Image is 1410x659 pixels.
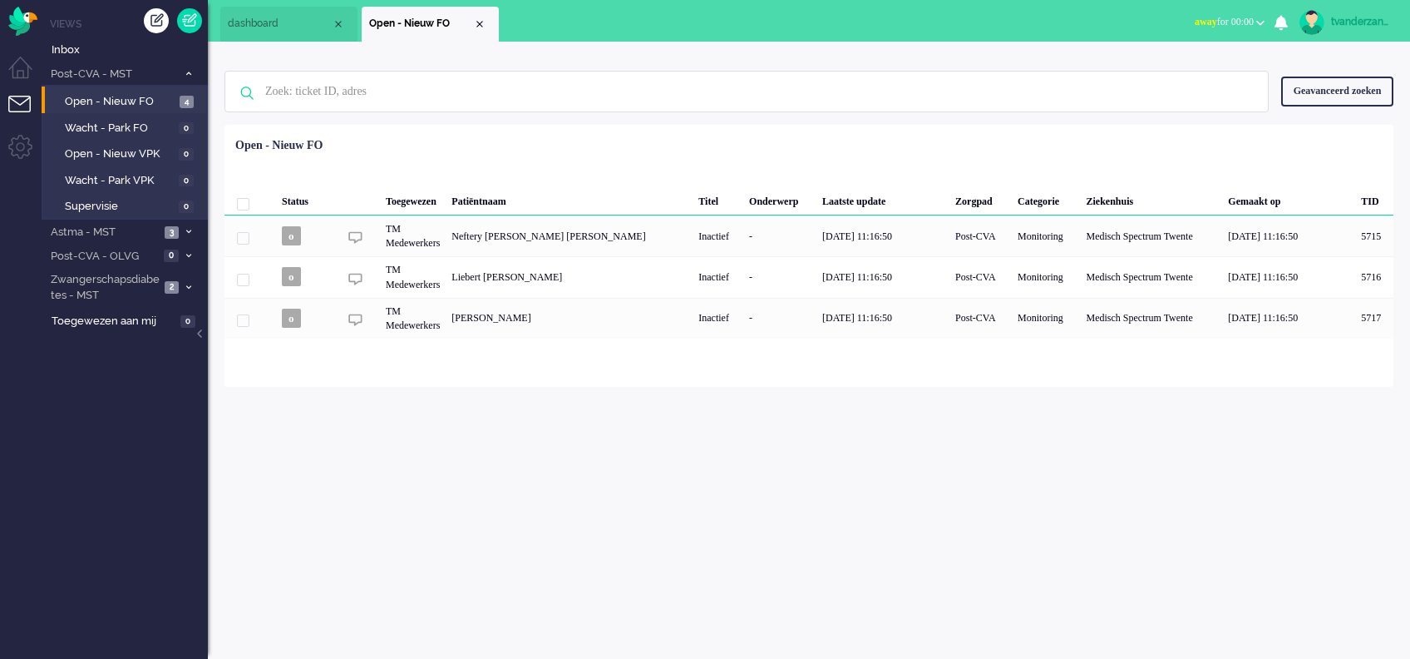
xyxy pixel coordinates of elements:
[380,182,446,216] div: Toegewezen
[235,137,323,154] div: Open - Nieuw FO
[446,182,693,216] div: Patiëntnaam
[177,8,202,33] a: Quick Ticket
[48,225,160,240] span: Astma - MST
[949,216,1012,256] div: Post-CVA
[8,135,46,172] li: Admin menu
[816,298,949,339] div: [DATE] 11:16:50
[48,144,206,162] a: Open - Nieuw VPK 0
[228,17,332,31] span: dashboard
[165,281,179,294] span: 2
[48,171,206,189] a: Wacht - Park VPK 0
[1331,13,1393,30] div: tvanderzanden
[816,216,949,256] div: [DATE] 11:16:50
[65,199,175,215] span: Supervisie
[1222,256,1355,297] div: [DATE] 11:16:50
[48,92,206,110] a: Open - Nieuw FO 4
[48,67,177,82] span: Post-CVA - MST
[165,226,179,239] span: 3
[179,122,194,135] span: 0
[48,118,206,136] a: Wacht - Park FO 0
[52,314,175,329] span: Toegewezen aan mij
[693,216,743,256] div: Inactief
[65,121,175,136] span: Wacht - Park FO
[369,17,473,31] span: Open - Nieuw FO
[179,148,194,161] span: 0
[693,256,743,297] div: Inactief
[1299,10,1324,35] img: avatar
[1081,216,1223,256] div: Medisch Spectrum Twente
[1296,10,1393,35] a: tvanderzanden
[1081,256,1223,297] div: Medisch Spectrum Twente
[1185,10,1274,34] button: awayfor 00:00
[48,311,208,329] a: Toegewezen aan mij 0
[8,57,46,94] li: Dashboard menu
[65,146,175,162] span: Open - Nieuw VPK
[1012,256,1080,297] div: Monitoring
[8,96,46,133] li: Tickets menu
[1355,256,1393,297] div: 5716
[164,250,179,262] span: 0
[743,256,816,297] div: -
[220,7,357,42] li: Dashboard
[693,182,743,216] div: Titel
[65,94,175,110] span: Open - Nieuw FO
[224,216,1393,256] div: 5715
[693,298,743,339] div: Inactief
[48,249,159,265] span: Post-CVA - OLVG
[446,216,693,256] div: Neftery [PERSON_NAME] [PERSON_NAME]
[949,256,1012,297] div: Post-CVA
[1195,16,1254,27] span: for 00:00
[1012,298,1080,339] div: Monitoring
[179,201,194,213] span: 0
[225,72,269,115] img: ic-search-icon.svg
[1081,182,1223,216] div: Ziekenhuis
[224,256,1393,297] div: 5716
[50,17,208,31] li: Views
[1222,182,1355,216] div: Gemaakt op
[1355,298,1393,339] div: 5717
[48,196,206,215] a: Supervisie 0
[1081,298,1223,339] div: Medisch Spectrum Twente
[224,298,1393,339] div: 5717
[282,226,301,245] span: o
[949,182,1012,216] div: Zorgpad
[743,182,816,216] div: Onderwerp
[380,298,446,339] div: TM Medewerkers
[180,96,194,108] span: 4
[816,256,949,297] div: [DATE] 11:16:50
[1355,182,1393,216] div: TID
[1355,216,1393,256] div: 5715
[348,313,362,327] img: ic_chat_grey.svg
[1012,216,1080,256] div: Monitoring
[282,309,301,328] span: o
[65,173,175,189] span: Wacht - Park VPK
[362,7,499,42] li: View
[446,298,693,339] div: [PERSON_NAME]
[743,298,816,339] div: -
[380,216,446,256] div: TM Medewerkers
[48,272,160,303] span: Zwangerschapsdiabetes - MST
[1012,182,1080,216] div: Categorie
[332,17,345,31] div: Close tab
[48,40,208,58] a: Inbox
[52,42,208,58] span: Inbox
[348,230,362,245] img: ic_chat_grey.svg
[1195,16,1217,27] span: away
[180,315,195,328] span: 0
[1185,5,1274,42] li: awayfor 00:00
[949,298,1012,339] div: Post-CVA
[1281,77,1393,106] div: Geavanceerd zoeken
[144,8,169,33] div: Creëer ticket
[743,216,816,256] div: -
[276,182,338,216] div: Status
[8,7,37,36] img: flow_omnibird.svg
[179,175,194,187] span: 0
[8,11,37,23] a: Omnidesk
[380,256,446,297] div: TM Medewerkers
[473,17,486,31] div: Close tab
[446,256,693,297] div: Liebert [PERSON_NAME]
[816,182,949,216] div: Laatste update
[1222,298,1355,339] div: [DATE] 11:16:50
[348,272,362,286] img: ic_chat_grey.svg
[1222,216,1355,256] div: [DATE] 11:16:50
